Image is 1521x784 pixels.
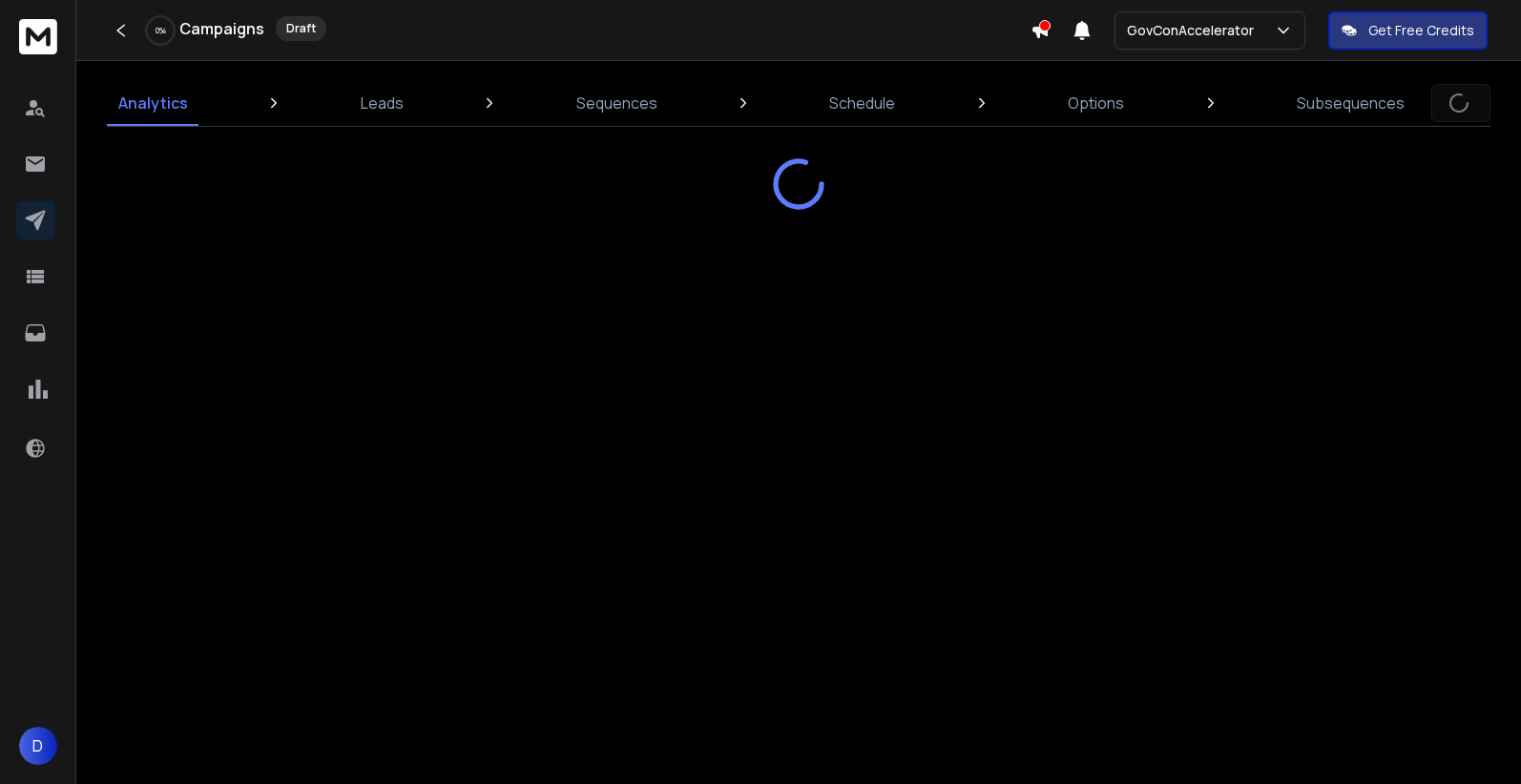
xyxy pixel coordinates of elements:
p: 0 % [156,25,166,36]
button: D [19,727,57,765]
a: Options [1056,80,1136,126]
p: Options [1068,92,1124,114]
p: GovConAccelerator [1127,21,1261,40]
a: Sequences [565,80,669,126]
a: Analytics [107,80,199,126]
p: Get Free Credits [1368,21,1474,40]
a: Schedule [818,80,906,126]
div: Draft [276,16,326,41]
p: Analytics [118,92,188,114]
p: Subsequences [1297,92,1405,114]
a: Subsequences [1285,80,1416,126]
a: Leads [349,80,415,126]
p: Schedule [829,92,895,114]
h1: Campaigns [179,17,264,40]
p: Leads [361,92,404,114]
p: Sequences [576,92,657,114]
button: Get Free Credits [1328,11,1488,50]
